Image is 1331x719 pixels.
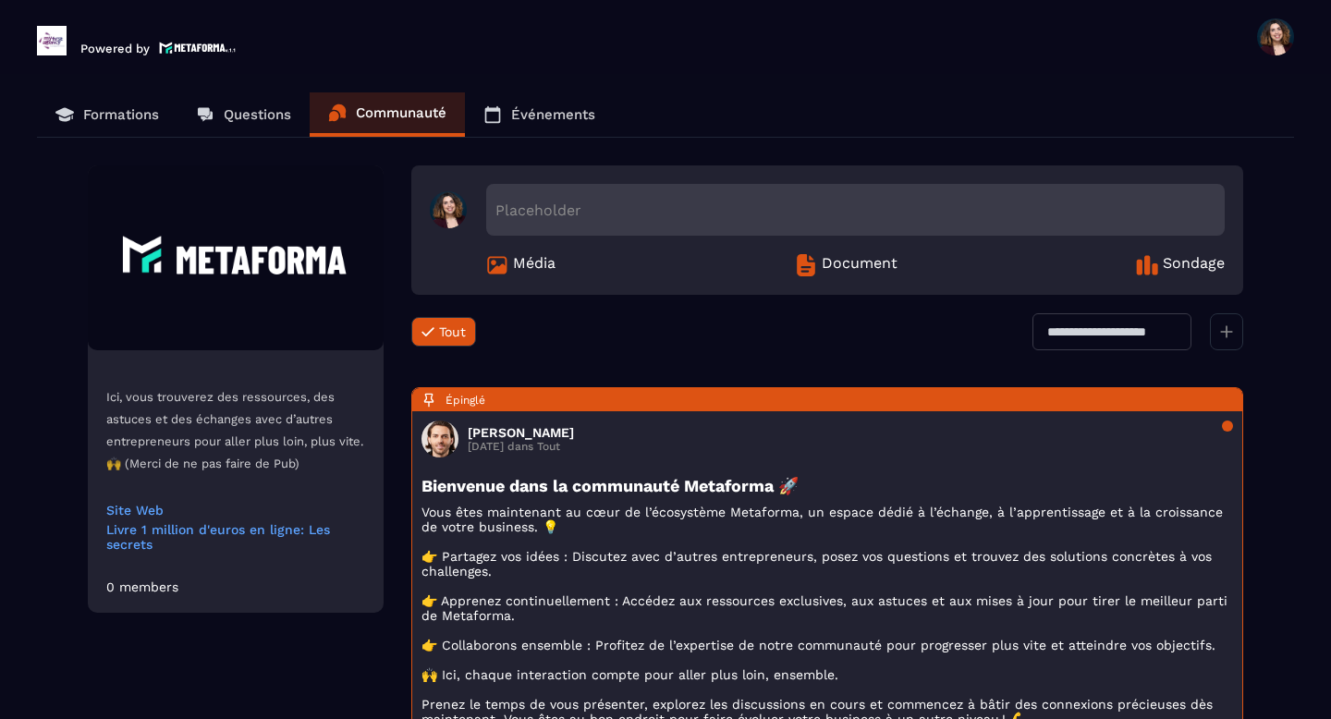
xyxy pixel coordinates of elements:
[106,503,365,518] a: Site Web
[37,92,177,137] a: Formations
[822,254,898,276] span: Document
[159,40,237,55] img: logo
[80,42,150,55] p: Powered by
[37,26,67,55] img: logo-branding
[468,425,574,440] h3: [PERSON_NAME]
[1163,254,1225,276] span: Sondage
[446,394,485,407] span: Épinglé
[439,324,466,339] span: Tout
[224,106,291,123] p: Questions
[83,106,159,123] p: Formations
[511,106,595,123] p: Événements
[106,386,365,475] p: Ici, vous trouverez des ressources, des astuces et des échanges avec d’autres entrepreneurs pour ...
[88,165,384,350] img: Community background
[310,92,465,137] a: Communauté
[356,104,446,121] p: Communauté
[468,440,574,453] p: [DATE] dans Tout
[106,522,365,552] a: Livre 1 million d'euros en ligne: Les secrets
[513,254,556,276] span: Média
[465,92,614,137] a: Événements
[421,476,1233,495] h3: Bienvenue dans la communauté Metaforma 🚀
[177,92,310,137] a: Questions
[106,579,178,594] div: 0 members
[486,184,1225,236] div: Placeholder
